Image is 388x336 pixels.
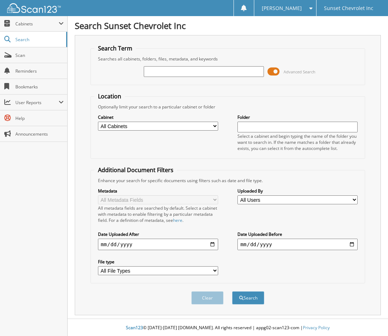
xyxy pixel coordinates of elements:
div: All metadata fields are searched by default. Select a cabinet with metadata to enable filtering b... [98,205,218,223]
a: here [173,217,182,223]
label: Folder [237,114,358,120]
label: Metadata [98,188,218,194]
span: Search [15,36,63,43]
label: Date Uploaded After [98,231,218,237]
span: Sunset Chevrolet Inc [324,6,373,10]
span: Cabinets [15,21,59,27]
span: [PERSON_NAME] [262,6,302,10]
div: Searches all cabinets, folders, files, metadata, and keywords [94,56,361,62]
legend: Additional Document Filters [94,166,177,174]
div: Enhance your search for specific documents using filters such as date and file type. [94,177,361,184]
span: User Reports [15,99,59,106]
input: start [98,239,218,250]
img: scan123-logo-white.svg [7,3,61,13]
div: Select a cabinet and begin typing the name of the folder you want to search in. If the name match... [237,133,358,151]
div: Optionally limit your search to a particular cabinet or folder [94,104,361,110]
a: Privacy Policy [303,325,330,331]
button: Search [232,291,264,305]
span: Bookmarks [15,84,64,90]
span: Scan123 [126,325,143,331]
label: File type [98,259,218,265]
span: Announcements [15,131,64,137]
input: end [237,239,358,250]
span: Reminders [15,68,64,74]
legend: Location [94,92,125,100]
span: Scan [15,52,64,58]
span: Advanced Search [284,69,315,74]
span: Help [15,115,64,121]
h1: Search Sunset Chevrolet Inc [75,20,381,31]
label: Uploaded By [237,188,358,194]
label: Date Uploaded Before [237,231,358,237]
button: Clear [191,291,224,305]
legend: Search Term [94,44,136,52]
label: Cabinet [98,114,218,120]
